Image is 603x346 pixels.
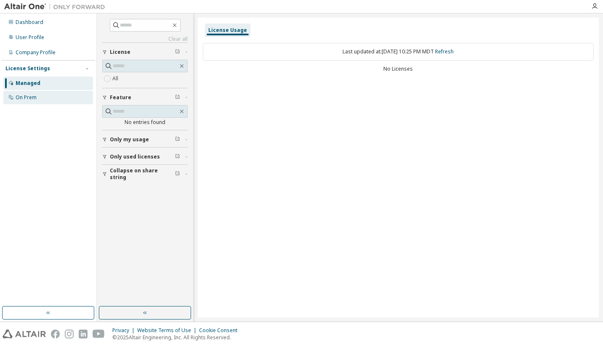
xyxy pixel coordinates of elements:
[203,66,594,72] div: No Licenses
[16,80,40,87] div: Managed
[175,171,180,177] span: Clear filter
[110,167,175,181] span: Collapse on share string
[3,330,46,338] img: altair_logo.svg
[51,330,60,338] img: facebook.svg
[16,49,56,56] div: Company Profile
[199,327,242,334] div: Cookie Consent
[102,119,188,126] div: No entries found
[102,148,188,166] button: Only used licenses
[102,88,188,107] button: Feature
[110,136,149,143] span: Only my usage
[16,19,43,26] div: Dashboard
[110,49,130,55] span: License
[112,74,120,84] label: All
[112,327,137,334] div: Privacy
[203,43,594,61] div: Last updated at: [DATE] 10:25 PM MDT
[110,94,131,101] span: Feature
[175,94,180,101] span: Clear filter
[112,334,242,341] p: © 2025 Altair Engineering, Inc. All Rights Reserved.
[79,330,88,338] img: linkedin.svg
[102,36,188,42] a: Clear all
[175,49,180,55] span: Clear filter
[102,43,188,61] button: License
[175,153,180,160] span: Clear filter
[110,153,160,160] span: Only used licenses
[4,3,109,11] img: Altair One
[16,34,44,41] div: User Profile
[65,330,74,338] img: instagram.svg
[102,165,188,183] button: Collapse on share string
[5,65,50,72] div: License Settings
[102,130,188,149] button: Only my usage
[175,136,180,143] span: Clear filter
[208,27,247,34] div: License Usage
[137,327,199,334] div: Website Terms of Use
[93,330,105,338] img: youtube.svg
[16,94,37,101] div: On Prem
[436,48,454,55] a: Refresh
